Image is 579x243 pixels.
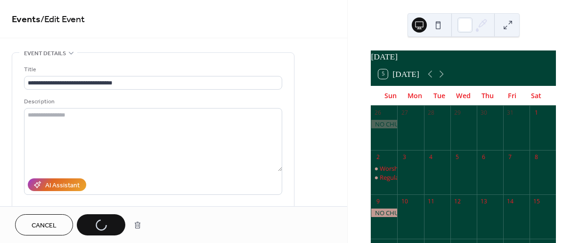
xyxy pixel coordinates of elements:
[371,164,397,173] div: Worship Service @ 11am
[400,109,408,117] div: 27
[403,86,427,105] div: Mon
[41,10,85,29] span: / Edit Event
[453,197,461,205] div: 12
[45,181,80,191] div: AI Assistant
[400,197,408,205] div: 10
[371,120,397,128] div: NO CHURCH SERVICE TODAY
[375,67,422,81] button: 5[DATE]
[400,153,408,161] div: 3
[453,109,461,117] div: 29
[24,97,280,107] div: Description
[371,209,397,217] div: NO CHURCH SERVICE TODAY
[427,153,435,161] div: 4
[374,109,382,117] div: 26
[371,50,556,63] div: [DATE]
[524,86,548,105] div: Sat
[371,173,397,182] div: Regular Corp Mtg
[427,197,435,205] div: 11
[24,65,280,75] div: Title
[378,86,403,105] div: Sun
[532,197,540,205] div: 15
[480,109,488,117] div: 30
[374,197,382,205] div: 9
[28,178,86,191] button: AI Assistant
[532,153,540,161] div: 8
[380,164,449,173] div: Worship Service @ 11am
[374,153,382,161] div: 2
[506,197,514,205] div: 14
[475,86,500,105] div: Thu
[480,153,488,161] div: 6
[500,86,524,105] div: Fri
[24,49,66,59] span: Event details
[532,109,540,117] div: 1
[480,197,488,205] div: 13
[32,221,57,231] span: Cancel
[506,153,514,161] div: 7
[451,86,476,105] div: Wed
[506,109,514,117] div: 31
[427,86,451,105] div: Tue
[15,214,73,235] button: Cancel
[380,173,429,182] div: Regular Corp Mtg
[427,109,435,117] div: 28
[12,10,41,29] a: Events
[453,153,461,161] div: 5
